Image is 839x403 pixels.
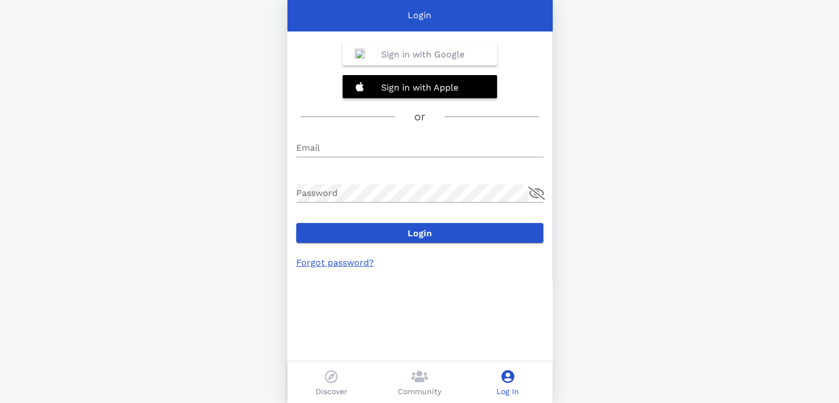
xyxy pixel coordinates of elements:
[296,257,374,268] a: Forgot password?
[398,386,441,397] p: Community
[381,49,464,60] b: Sign in with Google
[528,187,545,200] button: append icon
[305,228,535,238] span: Login
[355,82,365,92] img: 20201228132320%21Apple_logo_white.svg
[408,9,431,22] p: Login
[355,49,365,59] img: Google_%22G%22_Logo.svg
[414,108,425,125] h3: or
[316,386,348,397] p: Discover
[296,223,543,243] button: Login
[381,82,458,93] b: Sign in with Apple
[496,386,519,397] p: Log In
